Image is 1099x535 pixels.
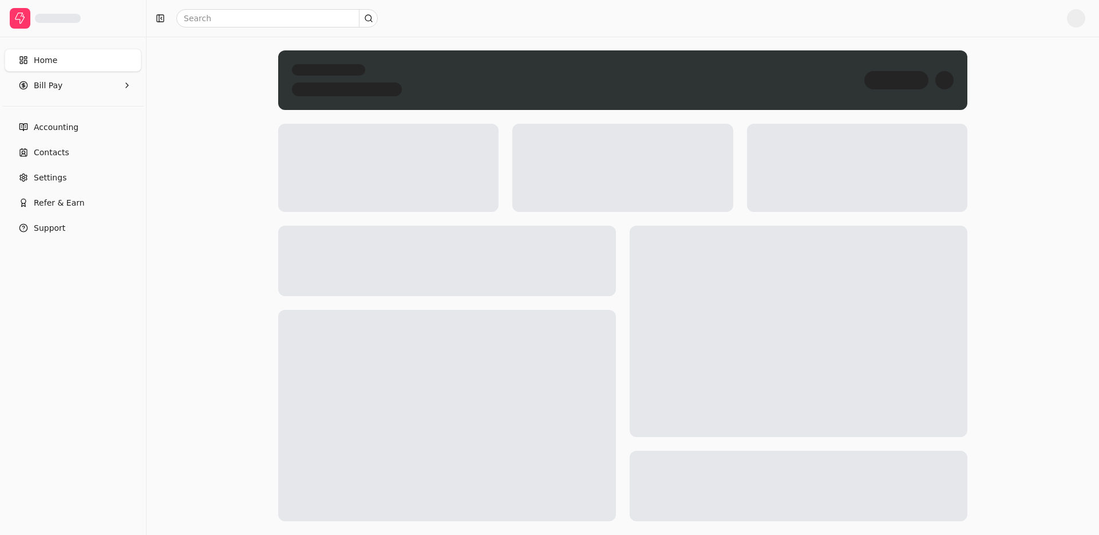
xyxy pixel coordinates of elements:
span: Settings [34,172,66,184]
button: Bill Pay [5,74,141,97]
button: Refer & Earn [5,191,141,214]
input: Search [176,9,378,27]
span: Home [34,54,57,66]
span: Contacts [34,147,69,159]
a: Settings [5,166,141,189]
button: Support [5,217,141,239]
span: Accounting [34,121,78,133]
a: Accounting [5,116,141,139]
span: Bill Pay [34,80,62,92]
span: Support [34,222,65,234]
a: Contacts [5,141,141,164]
a: Home [5,49,141,72]
span: Refer & Earn [34,197,85,209]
